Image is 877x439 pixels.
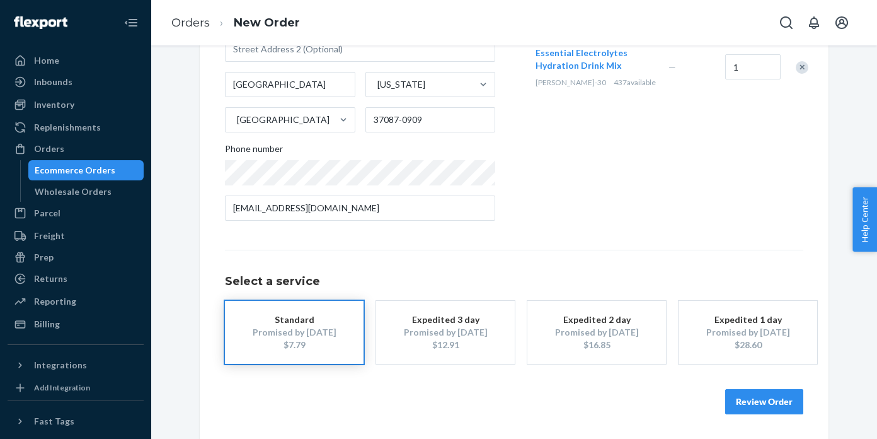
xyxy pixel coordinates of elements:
div: Ecommerce Orders [35,164,115,177]
div: Expedited 3 day [395,313,496,326]
div: Standard [244,313,345,326]
button: Essential Electrolytes Hydration Drink Mix [536,47,653,72]
div: Promised by [DATE] [546,326,647,339]
div: Prep [34,251,54,264]
button: Review Order [725,389,803,414]
div: Integrations [34,359,87,372]
a: Prep [8,247,144,267]
a: Home [8,50,144,71]
div: Inventory [34,98,74,111]
div: $28.60 [697,339,798,351]
input: Email (Only Required for International) [225,196,495,221]
div: Orders [34,143,64,155]
a: Inventory [8,95,144,115]
a: Freight [8,226,144,246]
div: [US_STATE] [377,78,425,91]
a: New Order [234,16,300,30]
div: Promised by [DATE] [244,326,345,339]
span: Phone number [225,143,283,160]
a: Returns [8,269,144,289]
img: Flexport logo [14,16,67,29]
a: Orders [8,139,144,159]
a: Parcel [8,203,144,223]
h1: Select a service [225,276,803,288]
button: Expedited 3 dayPromised by [DATE]$12.91 [376,301,515,364]
div: Add Integration [34,382,90,393]
div: Returns [34,272,67,285]
div: Fast Tags [34,415,74,428]
button: Open Search Box [774,10,799,35]
div: Remove Item [796,61,808,74]
div: Inbounds [34,76,72,88]
span: [PERSON_NAME]-30 [536,78,606,87]
button: Open notifications [801,10,827,35]
div: Home [34,54,59,67]
input: Quantity [725,54,781,79]
a: Reporting [8,291,144,312]
a: Inbounds [8,72,144,92]
button: Expedited 1 dayPromised by [DATE]$28.60 [679,301,817,364]
input: [GEOGRAPHIC_DATA] [236,114,237,126]
div: [GEOGRAPHIC_DATA] [237,114,330,126]
div: Expedited 2 day [546,313,647,326]
div: Billing [34,318,60,331]
button: StandardPromised by [DATE]$7.79 [225,301,364,364]
span: Essential Electrolytes Hydration Drink Mix [536,47,628,71]
div: Parcel [34,207,60,220]
div: $12.91 [395,339,496,351]
div: $7.79 [244,339,345,351]
button: Fast Tags [8,411,144,431]
input: Street Address 2 (Optional) [225,37,495,62]
a: Add Integration [8,380,144,395]
a: Billing [8,314,144,334]
button: Expedited 2 dayPromised by [DATE]$16.85 [527,301,666,364]
span: 437 available [614,78,656,87]
div: $16.85 [546,339,647,351]
a: Wholesale Orders [28,182,144,202]
button: Open account menu [829,10,854,35]
a: Ecommerce Orders [28,160,144,180]
div: Expedited 1 day [697,313,798,326]
a: Replenishments [8,117,144,138]
div: Promised by [DATE] [697,326,798,339]
div: Freight [34,230,65,242]
input: [US_STATE] [376,78,377,91]
button: Close Navigation [118,10,144,35]
div: Wholesale Orders [35,185,112,198]
input: City [225,72,355,97]
button: Help Center [852,187,877,252]
button: Integrations [8,355,144,375]
div: Promised by [DATE] [395,326,496,339]
input: ZIP Code [365,107,496,132]
ol: breadcrumbs [161,4,310,42]
div: Reporting [34,295,76,308]
span: — [668,62,676,73]
div: Replenishments [34,121,101,134]
a: Orders [171,16,210,30]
